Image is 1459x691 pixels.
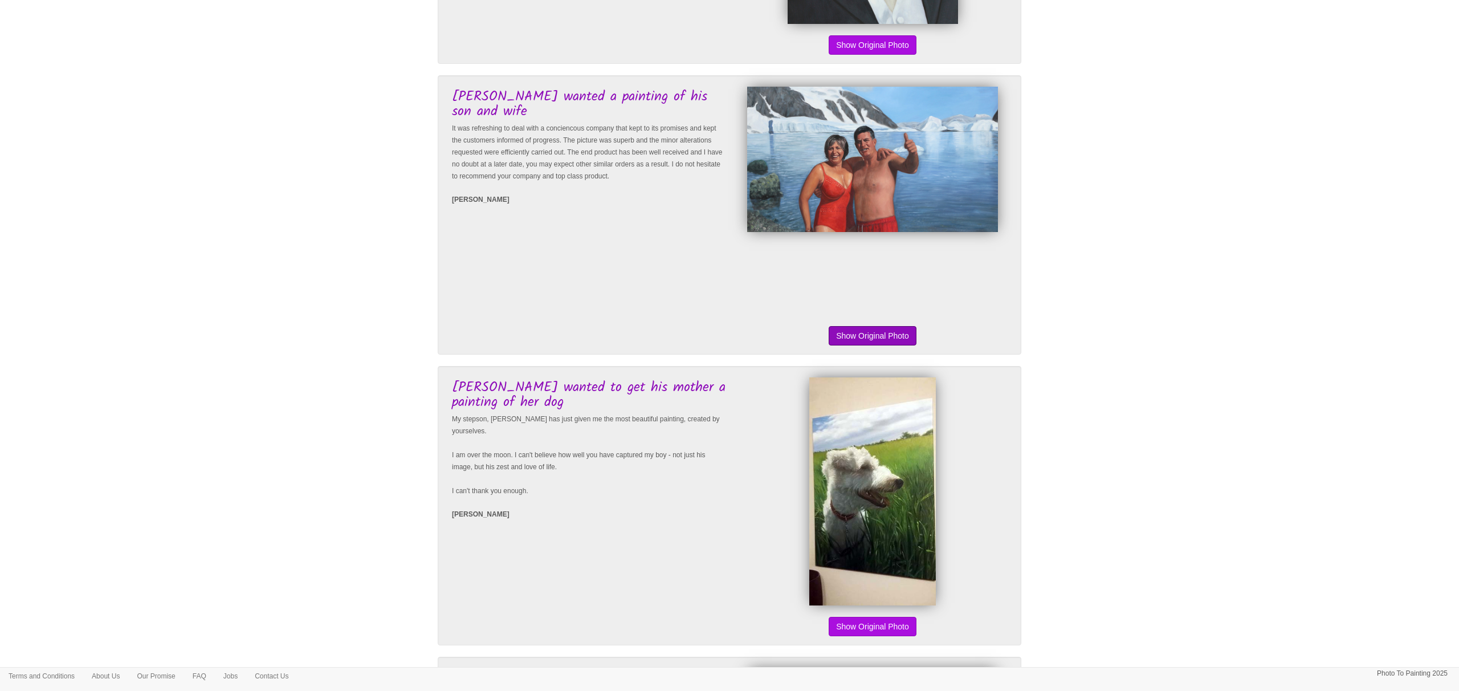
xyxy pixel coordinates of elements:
[452,380,727,410] h3: [PERSON_NAME] wanted to get his mother a painting of her dog
[452,90,727,120] h3: [PERSON_NAME] wanted a painting of his son and wife
[829,326,916,345] button: Show Original Photo
[452,123,727,182] p: It was refreshing to deal with a conciencous company that kept to its promises and kept the custo...
[1377,668,1448,680] p: Photo To Painting 2025
[809,377,936,605] img: Reece Rogerson's Finished Painting
[184,668,215,685] a: FAQ
[747,87,998,232] img: Keith Nunn's Finished Painting
[452,510,510,518] strong: [PERSON_NAME]
[83,668,128,685] a: About Us
[128,668,184,685] a: Our Promise
[829,35,916,55] button: Show Original Photo
[215,668,246,685] a: Jobs
[452,413,727,497] p: My stepson, [PERSON_NAME] has just given me the most beautiful painting, created by yourselves. I...
[452,196,510,204] strong: [PERSON_NAME]
[829,617,916,636] button: Show Original Photo
[246,668,297,685] a: Contact Us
